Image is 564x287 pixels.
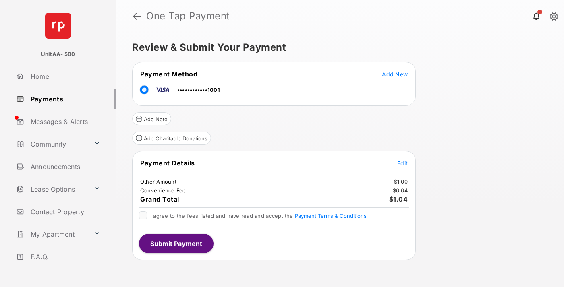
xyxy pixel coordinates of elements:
[45,13,71,39] img: svg+xml;base64,PHN2ZyB4bWxucz0iaHR0cDovL3d3dy53My5vcmcvMjAwMC9zdmciIHdpZHRoPSI2NCIgaGVpZ2h0PSI2NC...
[41,50,75,58] p: UnitAA- 500
[140,159,195,167] span: Payment Details
[132,132,211,145] button: Add Charitable Donations
[13,247,116,266] a: F.A.Q.
[139,234,214,253] button: Submit Payment
[140,70,197,78] span: Payment Method
[13,225,91,244] a: My Apartment
[295,213,367,219] button: I agree to the fees listed and have read and accept the
[146,11,230,21] strong: One Tap Payment
[397,159,408,167] button: Edit
[13,67,116,86] a: Home
[392,187,408,194] td: $0.04
[13,180,91,199] a: Lease Options
[382,71,408,78] span: Add New
[394,178,408,185] td: $1.00
[177,87,220,93] span: ••••••••••••1001
[389,195,408,203] span: $1.04
[150,213,367,219] span: I agree to the fees listed and have read and accept the
[13,157,116,176] a: Announcements
[397,160,408,167] span: Edit
[13,89,116,109] a: Payments
[13,134,91,154] a: Community
[140,178,177,185] td: Other Amount
[132,43,541,52] h5: Review & Submit Your Payment
[140,187,187,194] td: Convenience Fee
[13,112,116,131] a: Messages & Alerts
[382,70,408,78] button: Add New
[132,112,171,125] button: Add Note
[140,195,179,203] span: Grand Total
[13,202,116,221] a: Contact Property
